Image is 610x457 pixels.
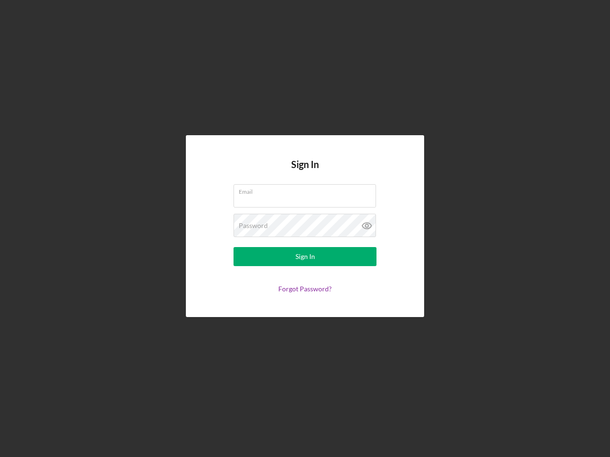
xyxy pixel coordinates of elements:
[234,247,376,266] button: Sign In
[239,185,376,195] label: Email
[295,247,315,266] div: Sign In
[291,159,319,184] h4: Sign In
[239,222,268,229] label: Password
[278,285,332,293] a: Forgot Password?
